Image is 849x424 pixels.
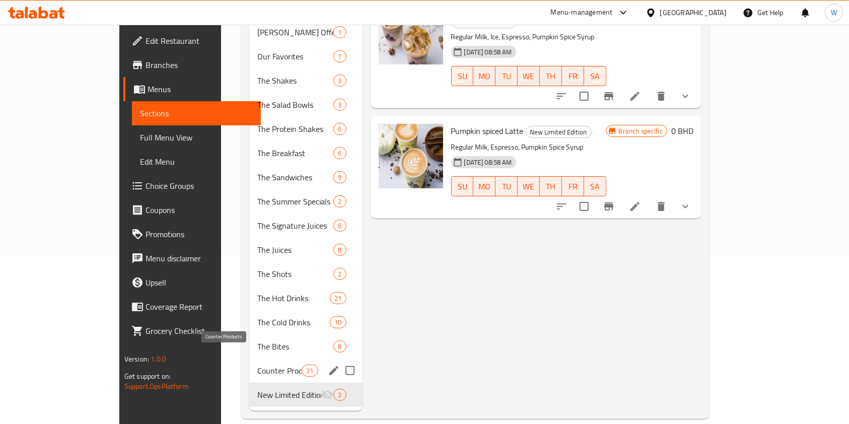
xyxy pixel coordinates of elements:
span: 2 [334,197,345,206]
span: 21 [302,366,317,376]
span: Promotions [146,228,253,240]
span: Select to update [574,196,595,217]
span: SA [588,69,602,84]
span: Version: [124,352,149,366]
span: The Hot Drinks [257,292,330,304]
a: Choice Groups [123,174,261,198]
button: delete [649,194,673,219]
a: Coupons [123,198,261,222]
div: The Juices8 [249,238,362,262]
div: items [333,244,346,256]
div: The Protein Shakes [257,123,333,135]
button: SU [451,66,474,86]
span: FR [566,69,580,84]
div: items [333,50,346,62]
button: FR [562,176,584,196]
span: The Shots [257,268,333,280]
span: 8 [334,342,345,351]
button: TU [496,176,518,196]
div: The Shakes [257,75,333,87]
div: items [330,316,346,328]
div: The Salad Bowls [257,99,333,111]
span: 1 [334,28,345,37]
button: SU [451,176,474,196]
button: sort-choices [549,194,574,219]
svg: Show Choices [679,200,691,213]
span: 6 [334,149,345,158]
button: FR [562,66,584,86]
span: TU [500,179,514,194]
span: TU [500,69,514,84]
span: Full Menu View [140,131,253,144]
div: Counter Products21edit [249,359,362,383]
button: SA [584,66,606,86]
div: The Shakes3 [249,68,362,93]
span: 9 [334,173,345,182]
div: items [302,365,318,377]
span: The Juices [257,244,333,256]
span: WE [522,179,536,194]
span: [PERSON_NAME] Offers [257,26,333,38]
div: items [333,147,346,159]
button: delete [649,84,673,108]
span: Choice Groups [146,180,253,192]
div: The Summer Specials [257,195,333,207]
a: Grocery Checklist [123,319,261,343]
div: Menu-management [551,7,613,19]
span: Coupons [146,204,253,216]
span: SU [456,69,470,84]
span: Menu disclaimer [146,252,253,264]
div: items [333,195,346,207]
span: SU [456,179,470,194]
div: The Shots2 [249,262,362,286]
div: The Protein Shakes6 [249,117,362,141]
span: Edit Restaurant [146,35,253,47]
div: [PERSON_NAME] Offers1 [249,20,362,44]
button: WE [518,66,540,86]
span: The Bites [257,340,333,352]
a: Support.OpsPlatform [124,380,188,393]
div: The Salad Bowls3 [249,93,362,117]
span: 2 [334,390,345,400]
span: Edit Menu [140,156,253,168]
div: The Sandwiches [257,171,333,183]
div: items [333,123,346,135]
div: The Hot Drinks21 [249,286,362,310]
button: WE [518,176,540,196]
div: items [333,220,346,232]
button: TH [540,66,562,86]
div: items [333,268,346,280]
div: The Bites8 [249,334,362,359]
span: MO [477,179,491,194]
span: 10 [330,318,345,327]
span: 2 [334,269,345,279]
a: Full Menu View [132,125,261,150]
svg: Inactive section [321,389,333,401]
span: The Signature Juices [257,220,333,232]
div: items [333,340,346,352]
div: items [333,389,346,401]
div: Our Favorites7 [249,44,362,68]
span: [DATE] 08:58 AM [460,158,516,167]
p: Regular Milk, Espresso, Pumpkin Spice Syrup [451,141,606,154]
button: show more [673,194,697,219]
button: Branch-specific-item [597,194,621,219]
span: The Cold Drinks [257,316,330,328]
svg: Show Choices [679,90,691,102]
a: Upsell [123,270,261,295]
div: New Limited Edition2 [249,383,362,407]
div: items [333,99,346,111]
p: Regular Milk, Ice, Espresso, Pumpkin Spice Syrup [451,31,606,43]
a: Branches [123,53,261,77]
div: Joes Offers [257,26,333,38]
button: MO [473,66,496,86]
a: Edit Restaurant [123,29,261,53]
button: show more [673,84,697,108]
span: Upsell [146,276,253,289]
div: Our Favorites [257,50,333,62]
div: The Cold Drinks10 [249,310,362,334]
